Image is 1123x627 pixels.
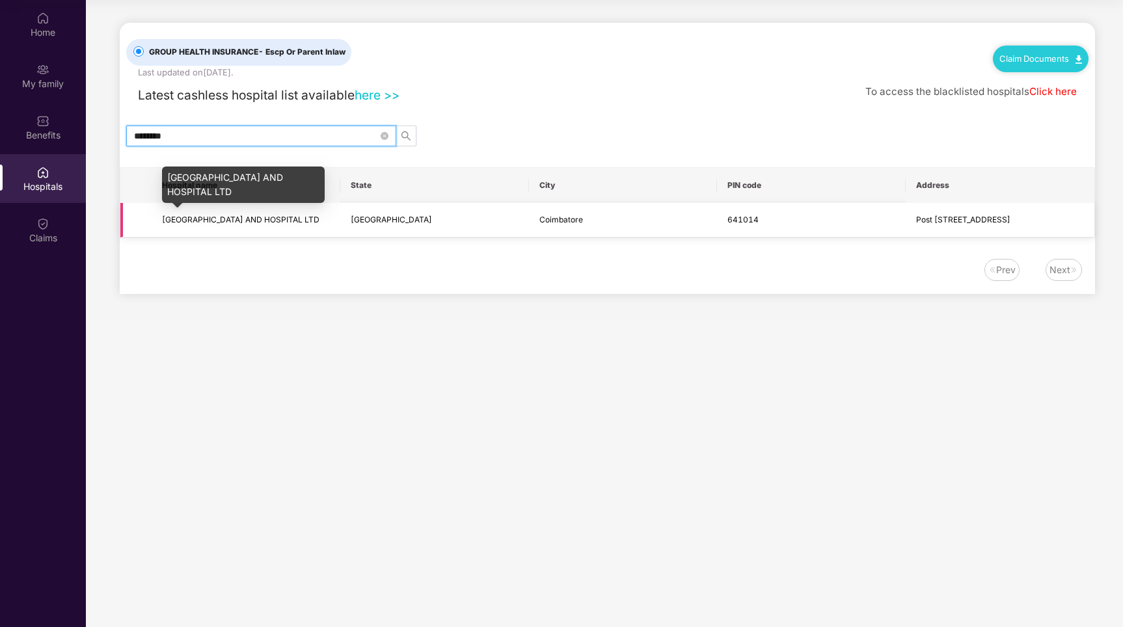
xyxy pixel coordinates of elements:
span: Address [916,180,1084,191]
th: PIN code [717,168,906,203]
th: City [529,168,718,203]
img: svg+xml;base64,PHN2ZyBpZD0iSG9tZSIgeG1sbnM9Imh0dHA6Ly93d3cudzMub3JnLzIwMDAvc3ZnIiB3aWR0aD0iMjAiIG... [36,12,49,25]
span: Coimbatore [539,215,583,224]
a: here >> [355,87,399,103]
img: svg+xml;base64,PHN2ZyB4bWxucz0iaHR0cDovL3d3dy53My5vcmcvMjAwMC9zdmciIHdpZHRoPSIxMC40IiBoZWlnaHQ9Ij... [1076,55,1082,64]
span: - Escp Or Parent Inlaw [258,47,345,57]
span: close-circle [381,132,388,140]
img: svg+xml;base64,PHN2ZyBpZD0iQ2xhaW0iIHhtbG5zPSJodHRwOi8vd3d3LnczLm9yZy8yMDAwL3N2ZyIgd2lkdGg9IjIwIi... [36,217,49,230]
td: KOVAI MEDICAL CENTRE AND HOSPITAL LTD [152,203,340,237]
img: svg+xml;base64,PHN2ZyBpZD0iQmVuZWZpdHMiIHhtbG5zPSJodHRwOi8vd3d3LnczLm9yZy8yMDAwL3N2ZyIgd2lkdGg9Ij... [36,114,49,127]
div: Prev [996,263,1016,277]
img: svg+xml;base64,PHN2ZyB4bWxucz0iaHR0cDovL3d3dy53My5vcmcvMjAwMC9zdmciIHdpZHRoPSIxNiIgaGVpZ2h0PSIxNi... [1070,266,1078,274]
span: Post [STREET_ADDRESS] [916,215,1010,224]
span: GROUP HEALTH INSURANCE [144,46,351,59]
a: Claim Documents [999,53,1082,64]
span: Latest cashless hospital list available [138,87,355,103]
div: Next [1049,263,1070,277]
img: svg+xml;base64,PHN2ZyBpZD0iSG9zcGl0YWxzIiB4bWxucz0iaHR0cDovL3d3dy53My5vcmcvMjAwMC9zdmciIHdpZHRoPS... [36,166,49,179]
span: search [396,131,416,141]
th: Hospital name [152,168,340,203]
button: search [396,126,416,146]
td: Tamil Nadu [340,203,529,237]
span: 641014 [727,215,759,224]
span: To access the blacklisted hospitals [865,85,1029,98]
span: [GEOGRAPHIC_DATA] [351,215,432,224]
th: State [340,168,529,203]
div: [GEOGRAPHIC_DATA] AND HOSPITAL LTD [162,167,325,203]
img: svg+xml;base64,PHN2ZyB3aWR0aD0iMjAiIGhlaWdodD0iMjAiIHZpZXdCb3g9IjAgMCAyMCAyMCIgZmlsbD0ibm9uZSIgeG... [36,63,49,76]
td: Post Box No 3209, Avanashi Road [906,203,1094,237]
div: Last updated on [DATE] . [138,66,234,79]
th: Address [906,168,1094,203]
span: [GEOGRAPHIC_DATA] AND HOSPITAL LTD [162,215,319,224]
span: close-circle [381,130,388,142]
td: Coimbatore [529,203,718,237]
img: svg+xml;base64,PHN2ZyB4bWxucz0iaHR0cDovL3d3dy53My5vcmcvMjAwMC9zdmciIHdpZHRoPSIxNiIgaGVpZ2h0PSIxNi... [988,266,996,274]
a: Click here [1029,85,1077,98]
